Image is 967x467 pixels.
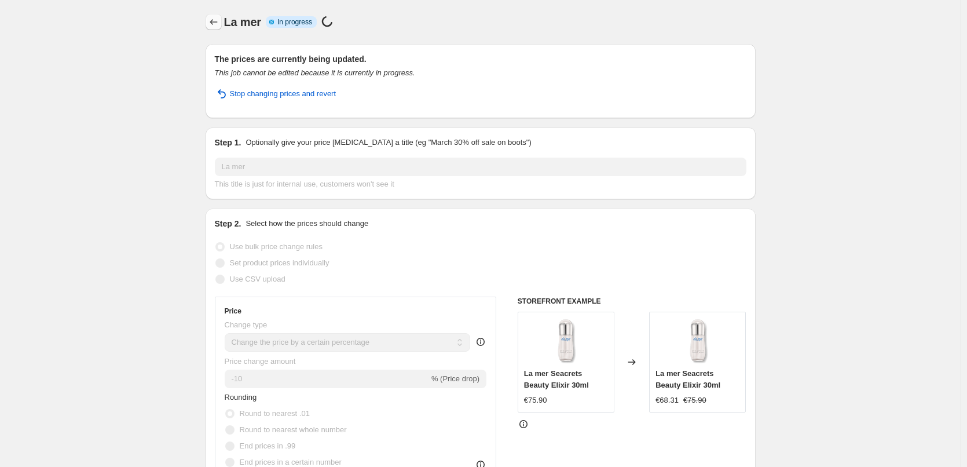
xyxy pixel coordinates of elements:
[240,409,310,418] span: Round to nearest .01
[215,137,241,148] h2: Step 1.
[215,180,394,188] span: This title is just for internal use, customers won't see it
[683,396,706,404] span: €75.90
[225,393,257,402] span: Rounding
[225,320,268,329] span: Change type
[215,53,746,65] h2: The prices are currently being updated.
[431,374,479,383] span: % (Price drop)
[225,370,429,388] input: -15
[246,218,368,229] p: Select how the prices should change
[225,357,296,366] span: Price change amount
[277,17,312,27] span: In progress
[215,68,415,77] i: This job cannot be edited because it is currently in progress.
[230,242,323,251] span: Use bulk price change rules
[655,369,720,389] span: La mer Seacrets Beauty Elixir 30ml
[240,458,342,466] span: End prices in a certain number
[475,336,486,348] div: help
[240,425,347,434] span: Round to nearest whole number
[208,85,343,103] button: Stop changing prices and revert
[215,218,241,229] h2: Step 2.
[524,369,589,389] span: La mer Seacrets Beauty Elixir 30ml
[675,318,721,364] img: la-mer-seacrets-beauty-elixir-30ml-291042_80x.png
[230,88,336,100] span: Stop changing prices and revert
[215,158,746,176] input: 30% off holiday sale
[206,14,222,30] button: Price change jobs
[225,307,241,316] h3: Price
[246,137,531,148] p: Optionally give your price [MEDICAL_DATA] a title (eg "March 30% off sale on boots")
[518,297,746,306] h6: STOREFRONT EXAMPLE
[524,396,547,404] span: €75.90
[224,16,261,28] span: La mer
[240,442,296,450] span: End prices in .99
[655,396,679,404] span: €68.31
[230,275,285,283] span: Use CSV upload
[543,318,589,364] img: la-mer-seacrets-beauty-elixir-30ml-291042_80x.png
[230,258,329,267] span: Set product prices individually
